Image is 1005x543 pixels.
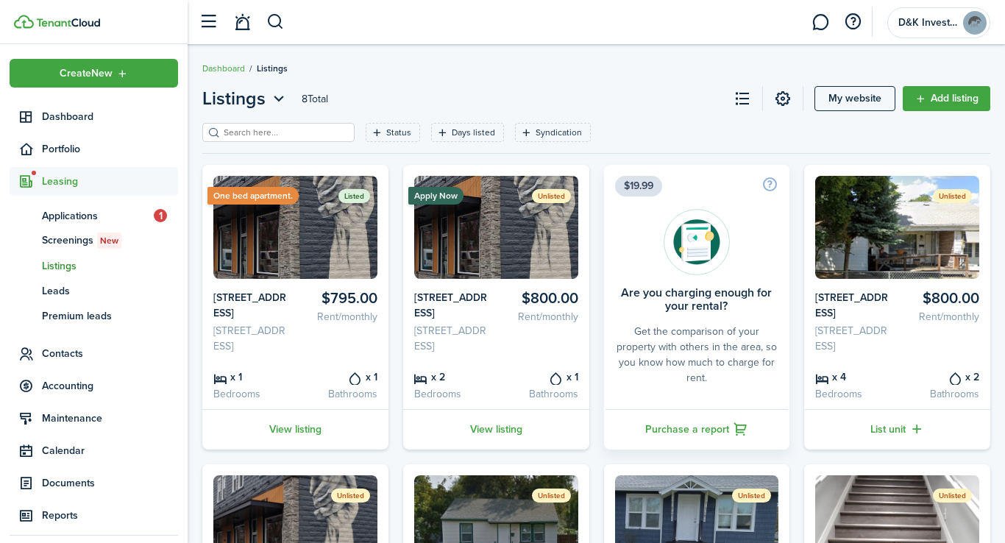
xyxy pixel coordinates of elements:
button: Open sidebar [194,8,222,36]
span: Leads [42,283,178,299]
a: View listing [202,409,388,450]
card-listing-title: [STREET_ADDRESS] [414,290,491,321]
a: Dashboard [10,102,178,131]
filter-tag-label: Status [386,126,411,139]
a: Notifications [228,4,256,41]
span: Applications [42,208,154,224]
span: Contacts [42,346,178,361]
span: Listings [202,85,266,112]
card-listing-title: x 1 [301,369,377,385]
card-listing-description: [STREET_ADDRESS] [815,323,892,354]
card-listing-description: [STREET_ADDRESS] [213,323,290,354]
card-listing-title: $800.00 [903,290,979,307]
span: Portfolio [42,141,178,157]
a: Premium leads [10,303,178,328]
card-listing-title: [STREET_ADDRESS] [815,290,892,321]
card-listing-title: [STREET_ADDRESS] [213,290,290,321]
img: Listing avatar [213,176,377,279]
span: Accounting [42,378,178,394]
filter-tag: Open filter [366,123,420,142]
a: Dashboard [202,62,245,75]
card-listing-description: Bathrooms [301,386,377,402]
span: Screenings [42,233,178,249]
span: D&K Invest LLC [898,18,957,28]
filter-tag-label: Days listed [452,126,495,139]
filter-tag-label: Syndication [536,126,582,139]
card-listing-description: Bedrooms [815,386,892,402]
card-listing-description: Bathrooms [903,386,979,402]
span: Dashboard [42,109,178,124]
card-listing-description: Bedrooms [414,386,491,402]
card-listing-description: Bedrooms [213,386,290,402]
card-listing-description: Rent/monthly [903,309,979,324]
card-title: Are you charging enough for your rental? [615,286,779,313]
a: Add listing [903,86,990,111]
card-listing-title: $795.00 [301,290,377,307]
status: Unlisted [331,489,370,503]
span: New [100,234,118,247]
card-listing-description: Bathrooms [502,386,578,402]
card-listing-title: $800.00 [502,290,578,307]
filter-tag: Open filter [515,123,591,142]
a: Purchase a report [604,409,790,450]
ribbon: Apply Now [408,187,464,205]
card-listing-title: x 1 [213,369,290,385]
a: Applications1 [10,203,178,228]
ribbon: One bed apartment. [207,187,299,205]
img: Listing avatar [414,176,578,279]
span: Create New [60,68,113,79]
button: Open menu [202,85,288,112]
img: TenantCloud [14,15,34,29]
status: Listed [338,189,370,203]
span: Listings [42,258,178,274]
span: Calendar [42,443,178,458]
button: Search [266,10,285,35]
card-listing-title: x 2 [414,369,491,385]
status: Unlisted [532,189,571,203]
card-listing-description: [STREET_ADDRESS] [414,323,491,354]
status: Unlisted [532,489,571,503]
span: Documents [42,475,178,491]
span: Reports [42,508,178,523]
a: ScreeningsNew [10,228,178,253]
input: Search here... [220,126,349,140]
a: View listing [403,409,589,450]
filter-tag: Open filter [431,123,504,142]
a: Leads [10,278,178,303]
card-listing-title: x 2 [903,369,979,385]
card-listing-title: x 4 [815,369,892,385]
span: Maintenance [42,411,178,426]
status: Unlisted [933,489,972,503]
button: Listings [202,85,288,112]
status: Unlisted [732,489,771,503]
img: TenantCloud [36,18,100,27]
card-listing-description: Rent/monthly [502,309,578,324]
span: Leasing [42,174,178,189]
a: Reports [10,501,178,530]
card-description: Get the comparison of your property with others in the area, so you know how much to charge for r... [615,324,779,386]
img: Rentability report avatar [664,209,730,275]
a: List unit [804,409,990,450]
a: Listings [10,253,178,278]
a: Messaging [806,4,834,41]
card-listing-title: x 1 [502,369,578,385]
span: 1 [154,209,167,222]
span: Listings [257,62,288,75]
a: My website [814,86,895,111]
span: Premium leads [42,308,178,324]
header-page-total: 8 Total [302,91,328,107]
img: D&K Invest LLC [963,11,987,35]
img: Listing avatar [815,176,979,279]
span: $19.99 [615,176,662,196]
button: Open resource center [840,10,865,35]
card-listing-description: Rent/monthly [301,309,377,324]
status: Unlisted [933,189,972,203]
button: Open menu [10,59,178,88]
